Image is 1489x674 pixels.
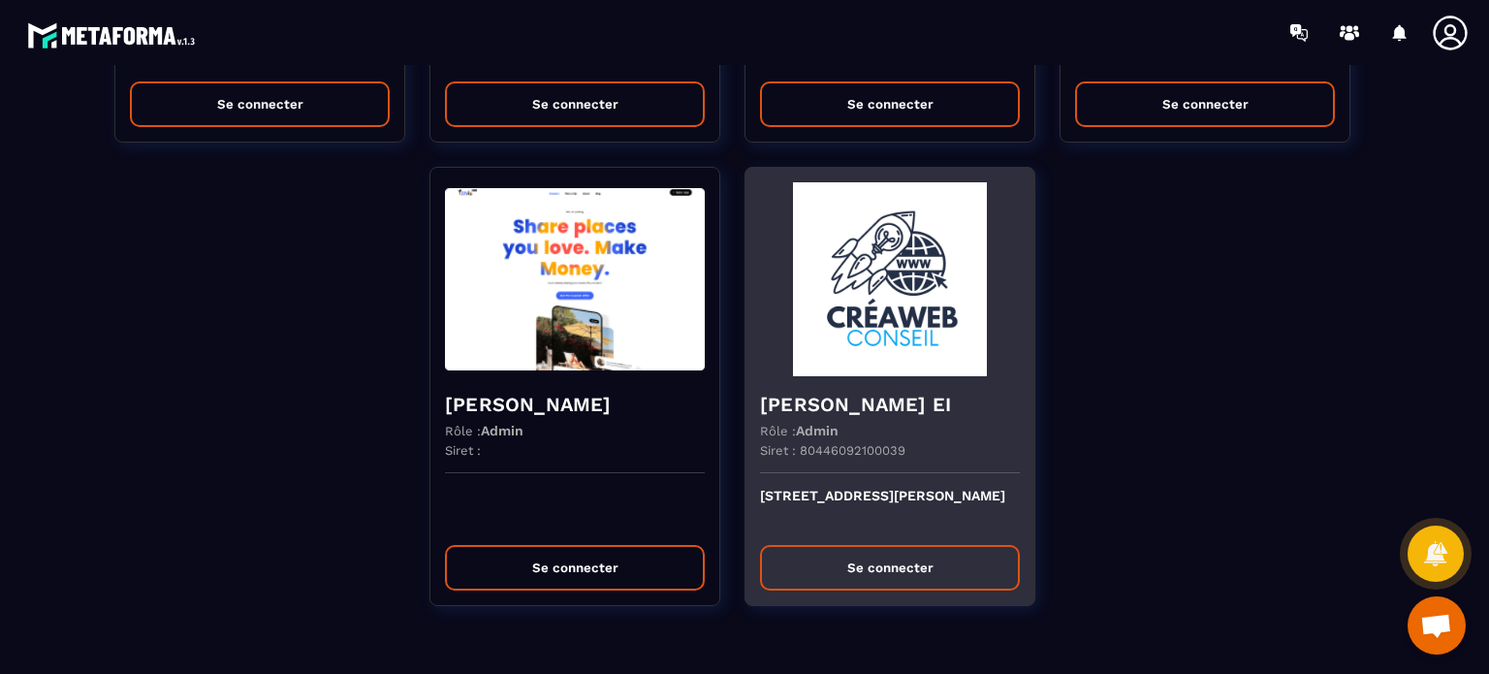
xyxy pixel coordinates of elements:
p: Rôle : [445,423,523,438]
h4: [PERSON_NAME] [445,391,705,418]
img: funnel-background [760,182,1020,376]
img: funnel-background [445,182,705,376]
p: Rôle : [760,423,839,438]
button: Se connecter [445,545,705,591]
div: Ouvrir le chat [1408,596,1466,655]
p: [STREET_ADDRESS][PERSON_NAME] [760,488,1020,530]
img: logo [27,17,202,53]
p: Siret : [445,443,481,458]
button: Se connecter [130,81,390,127]
span: Admin [481,423,523,438]
h4: [PERSON_NAME] EI [760,391,1020,418]
button: Se connecter [445,81,705,127]
button: Se connecter [760,545,1020,591]
button: Se connecter [1075,81,1335,127]
button: Se connecter [760,81,1020,127]
p: Siret : 80446092100039 [760,443,905,458]
span: Admin [796,423,839,438]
